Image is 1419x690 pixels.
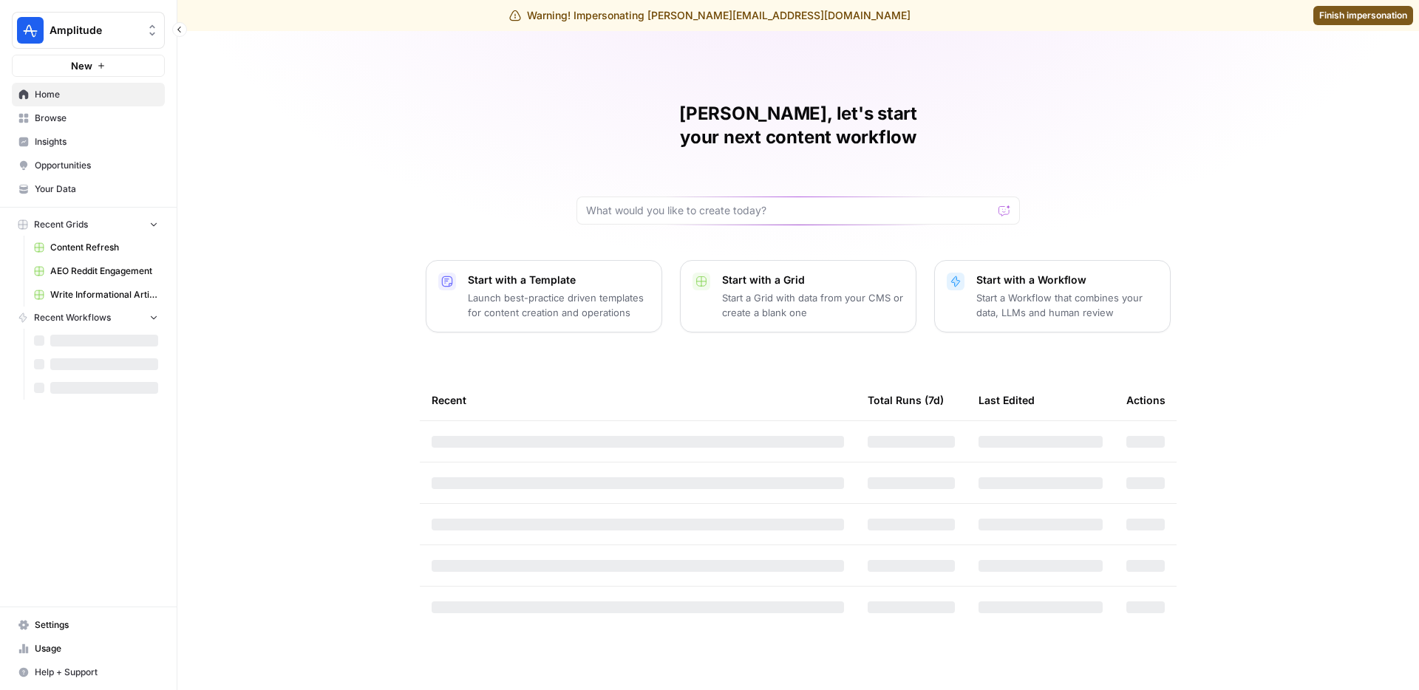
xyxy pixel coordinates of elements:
button: Start with a GridStart a Grid with data from your CMS or create a blank one [680,260,916,332]
p: Start with a Grid [722,273,904,287]
span: Help + Support [35,666,158,679]
span: Usage [35,642,158,655]
a: Finish impersonation [1313,6,1413,25]
a: AEO Reddit Engagement [27,259,165,283]
div: Warning! Impersonating [PERSON_NAME][EMAIL_ADDRESS][DOMAIN_NAME] [509,8,911,23]
button: New [12,55,165,77]
button: Start with a TemplateLaunch best-practice driven templates for content creation and operations [426,260,662,332]
a: Write Informational Article [27,283,165,307]
span: Browse [35,112,158,125]
button: Workspace: Amplitude [12,12,165,49]
span: Write Informational Article [50,288,158,301]
span: Settings [35,618,158,632]
div: Actions [1126,380,1166,420]
span: New [71,58,92,73]
button: Help + Support [12,660,165,684]
span: Home [35,88,158,101]
span: Recent Grids [34,218,88,231]
span: Amplitude [50,23,139,38]
a: Opportunities [12,154,165,177]
input: What would you like to create today? [586,203,993,218]
a: Your Data [12,177,165,201]
span: Content Refresh [50,241,158,254]
div: Last Edited [979,380,1035,420]
p: Start a Grid with data from your CMS or create a blank one [722,290,904,320]
p: Launch best-practice driven templates for content creation and operations [468,290,650,320]
div: Total Runs (7d) [868,380,944,420]
a: Usage [12,637,165,660]
button: Recent Grids [12,214,165,236]
a: Browse [12,106,165,130]
span: Finish impersonation [1319,9,1407,22]
img: Amplitude Logo [17,17,44,44]
span: Insights [35,135,158,148]
a: Settings [12,613,165,637]
p: Start a Workflow that combines your data, LLMs and human review [976,290,1158,320]
span: Your Data [35,182,158,196]
button: Recent Workflows [12,307,165,329]
a: Home [12,83,165,106]
div: Recent [432,380,844,420]
a: Content Refresh [27,236,165,259]
a: Insights [12,130,165,154]
h1: [PERSON_NAME], let's start your next content workflow [576,102,1020,149]
span: Opportunities [35,159,158,172]
span: Recent Workflows [34,311,111,324]
button: Start with a WorkflowStart a Workflow that combines your data, LLMs and human review [934,260,1171,332]
span: AEO Reddit Engagement [50,264,158,278]
p: Start with a Workflow [976,273,1158,287]
p: Start with a Template [468,273,650,287]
